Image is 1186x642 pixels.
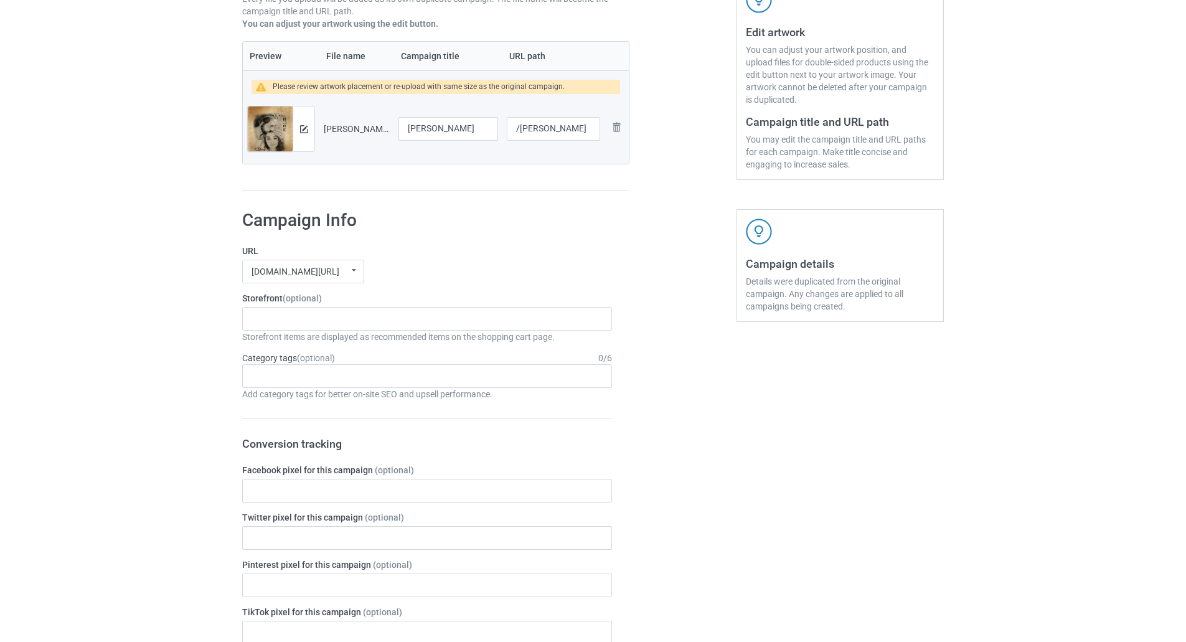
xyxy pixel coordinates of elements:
[375,465,414,475] span: (optional)
[242,331,612,343] div: Storefront items are displayed as recommended items on the shopping cart page.
[746,25,934,39] h3: Edit artwork
[242,352,335,364] label: Category tags
[243,42,319,70] th: Preview
[746,115,934,129] h3: Campaign title and URL path
[242,209,612,232] h1: Campaign Info
[300,125,308,133] img: svg+xml;base64,PD94bWwgdmVyc2lvbj0iMS4wIiBlbmNvZGluZz0iVVRGLTgiPz4KPHN2ZyB3aWR0aD0iMTRweCIgaGVpZ2...
[242,292,612,304] label: Storefront
[746,275,934,313] div: Details were duplicated from the original campaign. Any changes are applied to all campaigns bein...
[273,80,565,94] div: Please review artwork placement or re-upload with same size as the original campaign.
[297,353,335,363] span: (optional)
[746,44,934,106] div: You can adjust your artwork position, and upload files for double-sided products using the edit b...
[598,352,612,364] div: 0 / 6
[746,133,934,171] div: You may edit the campaign title and URL paths for each campaign. Make title concise and engaging ...
[363,607,402,617] span: (optional)
[324,123,390,135] div: [PERSON_NAME].png
[242,559,612,571] label: Pinterest pixel for this campaign
[252,267,339,276] div: [DOMAIN_NAME][URL]
[283,293,322,303] span: (optional)
[502,42,605,70] th: URL path
[319,42,394,70] th: File name
[256,82,273,92] img: warning
[373,560,412,570] span: (optional)
[242,511,612,524] label: Twitter pixel for this campaign
[746,257,934,271] h3: Campaign details
[242,19,438,29] b: You can adjust your artwork using the edit button.
[365,512,404,522] span: (optional)
[746,219,772,245] img: svg+xml;base64,PD94bWwgdmVyc2lvbj0iMS4wIiBlbmNvZGluZz0iVVRGLTgiPz4KPHN2ZyB3aWR0aD0iNDJweCIgaGVpZ2...
[609,120,624,135] img: svg+xml;base64,PD94bWwgdmVyc2lvbj0iMS4wIiBlbmNvZGluZz0iVVRGLTgiPz4KPHN2ZyB3aWR0aD0iMjhweCIgaGVpZ2...
[242,245,612,257] label: URL
[242,437,612,451] h3: Conversion tracking
[242,464,612,476] label: Facebook pixel for this campaign
[242,606,612,618] label: TikTok pixel for this campaign
[242,388,612,400] div: Add category tags for better on-site SEO and upsell performance.
[248,106,293,161] img: original.png
[394,42,502,70] th: Campaign title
